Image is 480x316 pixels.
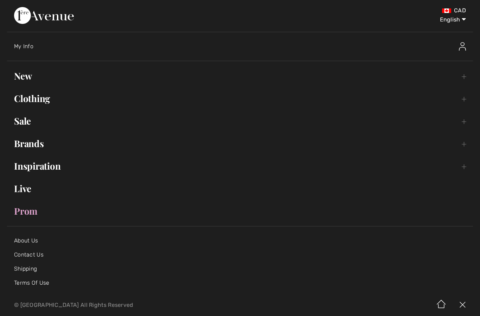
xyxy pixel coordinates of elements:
a: My InfoMy Info [14,35,473,58]
a: Inspiration [7,158,473,174]
img: Home [431,294,452,316]
a: Terms Of Use [14,279,50,286]
div: CAD [282,7,466,14]
a: Clothing [7,91,473,106]
a: Privacy Policy [14,293,52,300]
a: About Us [14,237,38,244]
img: 1ère Avenue [14,7,74,24]
a: Sale [7,113,473,129]
img: My Info [459,42,466,51]
a: Live [7,181,473,196]
p: © [GEOGRAPHIC_DATA] All Rights Reserved [14,303,282,308]
a: Shipping [14,265,37,272]
a: Contact Us [14,251,44,258]
img: X [452,294,473,316]
span: My Info [14,43,33,50]
a: Brands [7,136,473,151]
a: New [7,68,473,84]
a: Prom [7,203,473,219]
